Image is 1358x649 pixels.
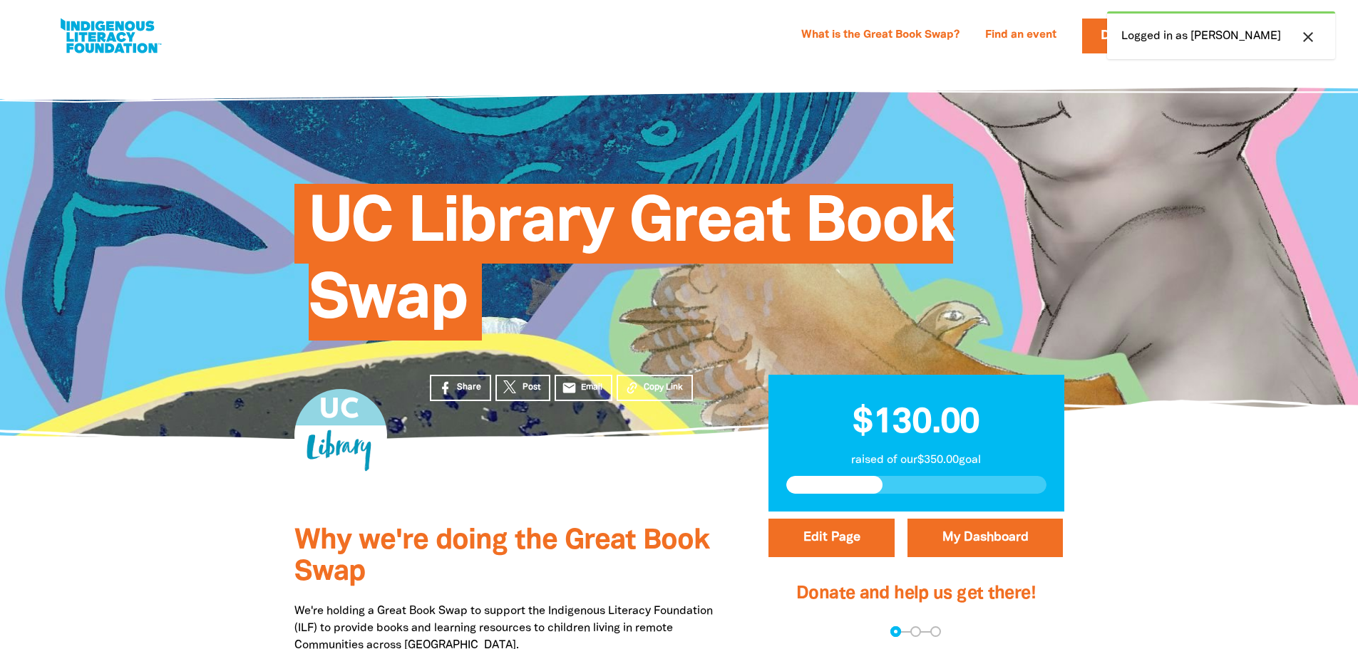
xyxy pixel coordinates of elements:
span: Email [581,381,602,394]
span: Share [457,381,481,394]
button: Copy Link [617,375,693,401]
button: Edit Page [768,519,895,557]
a: Post [495,375,550,401]
span: Why we're doing the Great Book Swap [294,528,709,586]
a: My Dashboard [907,519,1063,557]
div: Logged in as [PERSON_NAME] [1107,11,1335,59]
button: Navigate to step 2 of 3 to enter your details [910,626,921,637]
i: close [1300,28,1317,46]
span: UC Library Great Book Swap [309,194,954,341]
button: Navigate to step 3 of 3 to enter your payment details [930,626,941,637]
span: Copy Link [644,381,683,394]
i: email [562,380,577,395]
button: Navigate to step 1 of 3 to enter your donation amount [890,626,901,637]
span: $130.00 [853,407,979,440]
a: Donate [1082,19,1172,53]
p: raised of our $350.00 goal [786,452,1046,469]
a: Find an event [977,24,1065,47]
span: Post [523,381,540,394]
span: Donate and help us get there! [796,586,1036,602]
a: Share [430,375,491,401]
a: emailEmail [555,375,613,401]
button: close [1295,28,1321,46]
a: What is the Great Book Swap? [793,24,968,47]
